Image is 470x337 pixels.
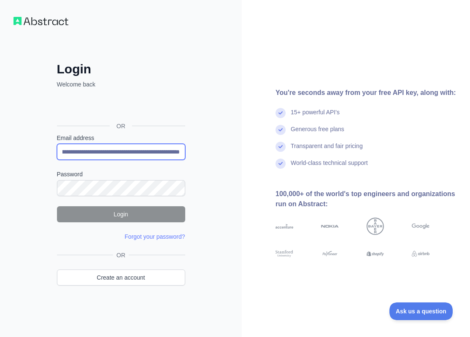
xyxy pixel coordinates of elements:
[276,88,456,98] div: You're seconds away from your free API key, along with:
[291,108,340,125] div: 15+ powerful API's
[276,142,286,152] img: check mark
[14,17,68,25] img: Workflow
[276,108,286,118] img: check mark
[389,302,453,320] iframe: Toggle Customer Support
[57,134,185,142] label: Email address
[57,206,185,222] button: Login
[321,218,339,235] img: nokia
[367,249,384,258] img: shopify
[124,233,185,240] a: Forgot your password?
[57,170,185,178] label: Password
[53,98,188,116] iframe: ปุ่มลงชื่อเข้าใช้ด้วย Google
[57,62,185,77] h2: Login
[57,80,185,89] p: Welcome back
[276,159,286,169] img: check mark
[276,189,456,209] div: 100,000+ of the world's top engineers and organizations run on Abstract:
[57,270,185,286] a: Create an account
[412,218,429,235] img: google
[276,218,293,235] img: accenture
[291,159,368,175] div: World-class technical support
[113,251,129,259] span: OR
[291,142,363,159] div: Transparent and fair pricing
[291,125,344,142] div: Generous free plans
[276,125,286,135] img: check mark
[110,122,132,130] span: OR
[276,249,293,258] img: stanford university
[367,218,384,235] img: bayer
[321,249,339,258] img: payoneer
[412,249,429,258] img: airbnb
